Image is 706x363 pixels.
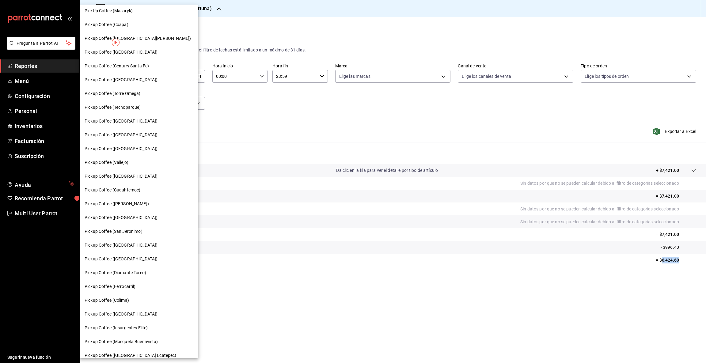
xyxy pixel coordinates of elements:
[85,256,158,262] span: Pickup Coffee ([GEOGRAPHIC_DATA])
[80,335,198,349] div: Pickup Coffee (Mosqueta Buenavista)
[85,146,158,152] span: Pickup Coffee ([GEOGRAPHIC_DATA])
[85,35,191,42] span: Pickup Coffee ([GEOGRAPHIC_DATA][PERSON_NAME])
[80,59,198,73] div: Pickup Coffee (Century Santa Fe)
[80,18,198,32] div: Pickup Coffee (Coapa)
[80,211,198,225] div: Pickup Coffee ([GEOGRAPHIC_DATA])
[80,280,198,293] div: Pickup Coffee (Ferrocarril)
[85,311,158,317] span: Pickup Coffee ([GEOGRAPHIC_DATA])
[85,270,146,276] span: Pickup Coffee (Diamante Toreo)
[85,132,158,138] span: Pickup Coffee ([GEOGRAPHIC_DATA])
[80,266,198,280] div: Pickup Coffee (Diamante Toreo)
[85,77,158,83] span: Pickup Coffee ([GEOGRAPHIC_DATA])
[80,32,198,45] div: Pickup Coffee ([GEOGRAPHIC_DATA][PERSON_NAME])
[85,214,158,221] span: Pickup Coffee ([GEOGRAPHIC_DATA])
[80,114,198,128] div: Pickup Coffee ([GEOGRAPHIC_DATA])
[85,159,128,166] span: Pickup Coffee (Vallejo)
[80,252,198,266] div: Pickup Coffee ([GEOGRAPHIC_DATA])
[112,39,120,46] img: Tooltip marker
[80,4,198,18] div: PickUp Coffee (Masaryk)
[85,8,133,14] span: PickUp Coffee (Masaryk)
[85,325,148,331] span: Pickup Coffee (Insurgentes Elite)
[80,307,198,321] div: Pickup Coffee ([GEOGRAPHIC_DATA])
[85,187,140,193] span: Pickup Coffee (Cuauhtemoc)
[85,49,158,55] span: Pickup Coffee ([GEOGRAPHIC_DATA])
[80,321,198,335] div: Pickup Coffee (Insurgentes Elite)
[80,87,198,100] div: Pickup Coffee (Torre Omega)
[85,352,176,359] span: Pickup Coffee ([GEOGRAPHIC_DATA] Ecatepec)
[80,197,198,211] div: Pickup Coffee ([PERSON_NAME])
[80,169,198,183] div: Pickup Coffee ([GEOGRAPHIC_DATA])
[80,156,198,169] div: Pickup Coffee (Vallejo)
[85,104,141,111] span: Pickup Coffee (Tecnoparque)
[85,297,129,304] span: Pickup Coffee (Colima)
[80,225,198,238] div: Pickup Coffee (San Jeronimo)
[80,45,198,59] div: Pickup Coffee ([GEOGRAPHIC_DATA])
[80,183,198,197] div: Pickup Coffee (Cuauhtemoc)
[80,100,198,114] div: Pickup Coffee (Tecnoparque)
[85,21,128,28] span: Pickup Coffee (Coapa)
[80,293,198,307] div: Pickup Coffee (Colima)
[80,349,198,362] div: Pickup Coffee ([GEOGRAPHIC_DATA] Ecatepec)
[80,238,198,252] div: Pickup Coffee ([GEOGRAPHIC_DATA])
[85,242,158,248] span: Pickup Coffee ([GEOGRAPHIC_DATA])
[85,118,158,124] span: Pickup Coffee ([GEOGRAPHIC_DATA])
[85,283,136,290] span: Pickup Coffee (Ferrocarril)
[85,173,158,180] span: Pickup Coffee ([GEOGRAPHIC_DATA])
[80,128,198,142] div: Pickup Coffee ([GEOGRAPHIC_DATA])
[85,63,149,69] span: Pickup Coffee (Century Santa Fe)
[85,201,149,207] span: Pickup Coffee ([PERSON_NAME])
[85,90,141,97] span: Pickup Coffee (Torre Omega)
[80,73,198,87] div: Pickup Coffee ([GEOGRAPHIC_DATA])
[85,228,142,235] span: Pickup Coffee (San Jeronimo)
[85,338,158,345] span: Pickup Coffee (Mosqueta Buenavista)
[80,142,198,156] div: Pickup Coffee ([GEOGRAPHIC_DATA])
